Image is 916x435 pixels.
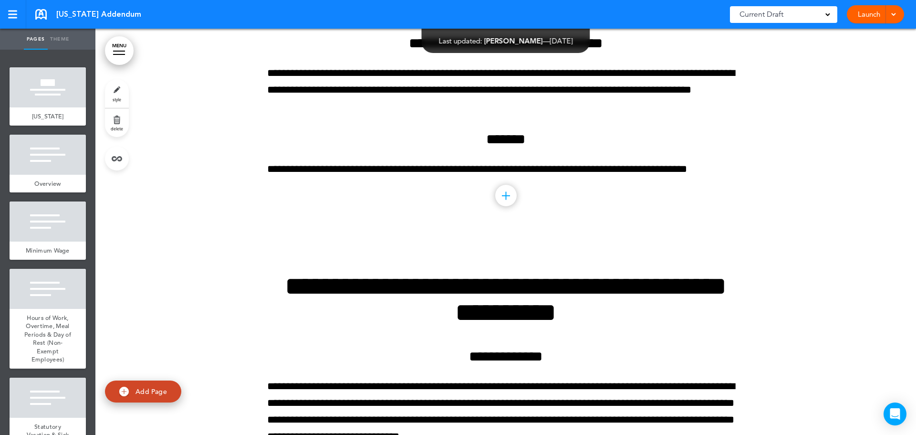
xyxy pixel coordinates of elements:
[105,36,134,65] a: MENU
[484,36,543,45] span: [PERSON_NAME]
[10,107,86,126] a: [US_STATE]
[105,381,181,403] a: Add Page
[10,242,86,260] a: Minimum Wage
[56,9,141,20] span: [US_STATE] Addendum
[439,37,573,44] div: —
[34,180,61,188] span: Overview
[739,8,783,21] span: Current Draft
[10,175,86,193] a: Overview
[135,387,167,396] span: Add Page
[48,29,72,50] a: Theme
[111,126,123,131] span: delete
[105,79,129,108] a: style
[439,36,482,45] span: Last updated:
[854,5,884,23] a: Launch
[119,387,129,396] img: add.svg
[10,309,86,369] a: Hours of Work, Overtime, Meal Periods & Day of Rest (Non-Exempt Employees)
[26,246,70,255] span: Minimum Wage
[884,403,906,425] div: Open Intercom Messenger
[550,36,573,45] span: [DATE]
[32,112,64,120] span: [US_STATE]
[105,108,129,137] a: delete
[113,96,121,102] span: style
[24,314,71,364] span: Hours of Work, Overtime, Meal Periods & Day of Rest (Non-Exempt Employees)
[24,29,48,50] a: Pages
